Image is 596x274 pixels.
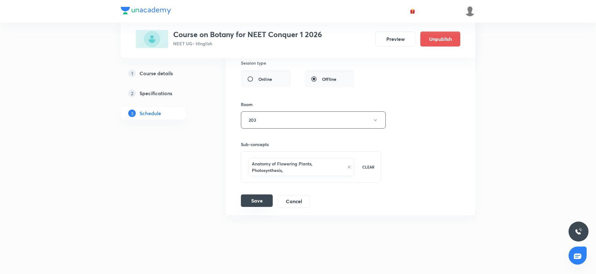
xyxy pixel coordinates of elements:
p: CLEAR [362,164,374,170]
button: Save [241,194,273,207]
p: 1 [128,70,136,77]
h5: Specifications [139,90,172,97]
h6: Anatomy of Flowering Plants, Photosynthesis, [252,160,344,174]
h5: Course details [139,70,173,77]
h6: Session type [241,60,266,66]
img: 2FA05060-937F-4D02-91B0-79BD4B15A680_plus.png [136,30,168,48]
h3: Course on Botany for NEET Conquer 1 2026 [173,30,322,39]
img: avatar [410,8,415,14]
p: 2 [128,90,136,97]
img: Ankit Porwal [465,6,475,17]
a: Company Logo [121,7,171,16]
p: 3 [128,110,136,117]
button: Preview [375,32,415,46]
h6: Room [241,101,253,108]
button: Cancel [278,195,310,208]
h6: Sub-concepts [241,141,381,148]
img: ttu [575,228,582,235]
img: Company Logo [121,7,171,14]
a: 2Specifications [121,87,206,100]
a: 1Course details [121,67,206,80]
button: Unpublish [420,32,460,46]
button: avatar [408,6,418,16]
p: NEET UG • Hinglish [173,40,322,47]
button: 203 [241,111,386,129]
h5: Schedule [139,110,161,117]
